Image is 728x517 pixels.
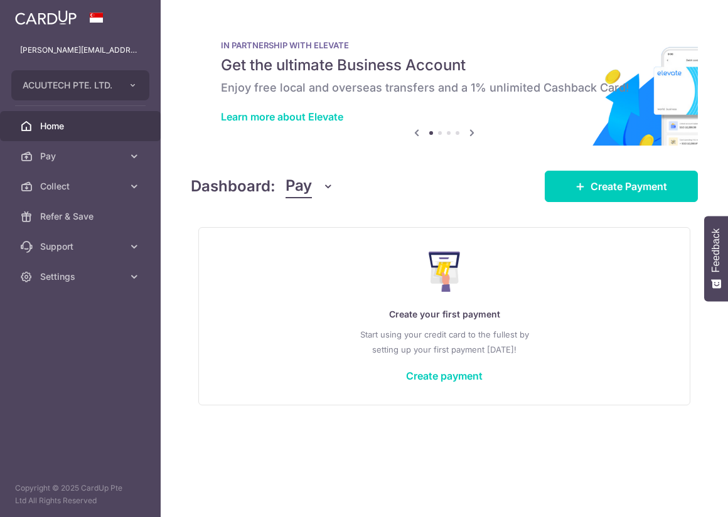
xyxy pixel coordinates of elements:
[40,180,123,193] span: Collect
[40,270,123,283] span: Settings
[286,174,334,198] button: Pay
[704,216,728,301] button: Feedback - Show survey
[710,228,722,272] span: Feedback
[191,20,698,146] img: Renovation banner
[23,79,115,92] span: ACUUTECH PTE. LTD.
[221,55,668,75] h5: Get the ultimate Business Account
[591,179,667,194] span: Create Payment
[20,44,141,56] p: [PERSON_NAME][EMAIL_ADDRESS][PERSON_NAME][DOMAIN_NAME]
[40,150,123,163] span: Pay
[429,252,461,292] img: Make Payment
[221,110,343,123] a: Learn more about Elevate
[191,175,276,198] h4: Dashboard:
[11,70,149,100] button: ACUUTECH PTE. LTD.
[224,327,665,357] p: Start using your credit card to the fullest by setting up your first payment [DATE]!
[40,210,123,223] span: Refer & Save
[40,240,123,253] span: Support
[221,80,668,95] h6: Enjoy free local and overseas transfers and a 1% unlimited Cashback Card!
[221,40,668,50] p: IN PARTNERSHIP WITH ELEVATE
[224,307,665,322] p: Create your first payment
[406,370,483,382] a: Create payment
[545,171,698,202] a: Create Payment
[15,10,77,25] img: CardUp
[286,174,312,198] span: Pay
[40,120,123,132] span: Home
